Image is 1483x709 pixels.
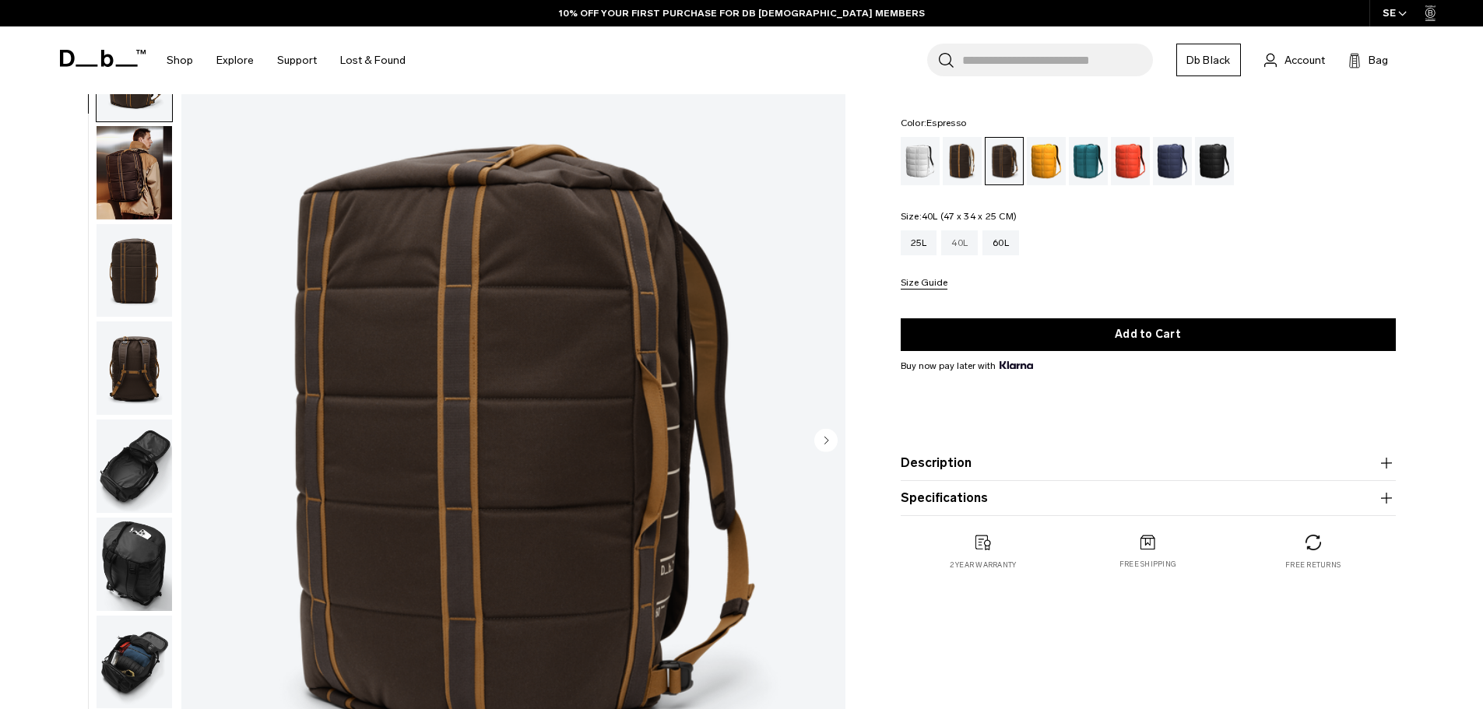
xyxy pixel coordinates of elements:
button: Size Guide [901,278,947,290]
button: Roamer Duffel 60L Espresso [96,125,173,220]
a: Black Out [1195,137,1234,185]
a: Midnight Teal [1069,137,1108,185]
button: Roamer Duffel 60L Espresso [96,419,173,514]
p: Free shipping [1119,559,1176,570]
button: Roamer Duffel 60L Espresso [96,321,173,416]
legend: Size: [901,212,1017,221]
span: Espresso [926,118,966,128]
button: Specifications [901,489,1396,507]
a: Blue Hour [1153,137,1192,185]
img: Roamer Duffel 60L Espresso [97,224,172,318]
a: Db Black [1176,44,1241,76]
a: Cappuccino [943,137,982,185]
button: Bag [1348,51,1388,69]
button: Next slide [814,428,838,455]
img: Roamer Duffel 60L Espresso [97,321,172,415]
img: Roamer Duffel 60L Espresso [97,616,172,709]
button: Description [901,454,1396,472]
span: Buy now pay later with [901,359,1033,373]
p: 2 year warranty [950,560,1017,570]
span: Bag [1369,52,1388,68]
img: Roamer Duffel 60L Espresso [97,126,172,219]
nav: Main Navigation [155,26,417,94]
a: 25L [901,230,937,255]
span: 40L (47 x 34 x 25 CM) [922,211,1017,222]
button: Roamer Duffel 60L Espresso [96,223,173,318]
a: Shop [167,33,193,88]
a: Espresso [985,137,1024,185]
legend: Color: [901,118,967,128]
img: Roamer Duffel 60L Espresso [97,518,172,611]
p: Free returns [1285,560,1341,570]
button: Roamer Duffel 60L Espresso [96,517,173,612]
button: Add to Cart [901,318,1396,351]
a: 40L [941,230,978,255]
span: Account [1284,52,1325,68]
img: {"height" => 20, "alt" => "Klarna"} [1000,361,1033,369]
a: 60L [982,230,1019,255]
img: Roamer Duffel 60L Espresso [97,419,172,513]
a: Account [1264,51,1325,69]
a: Parhelion Orange [1027,137,1066,185]
a: Explore [216,33,254,88]
a: White Out [901,137,940,185]
a: Falu Red [1111,137,1150,185]
a: Lost & Found [340,33,406,88]
a: Support [277,33,317,88]
a: 10% OFF YOUR FIRST PURCHASE FOR DB [DEMOGRAPHIC_DATA] MEMBERS [559,6,925,20]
